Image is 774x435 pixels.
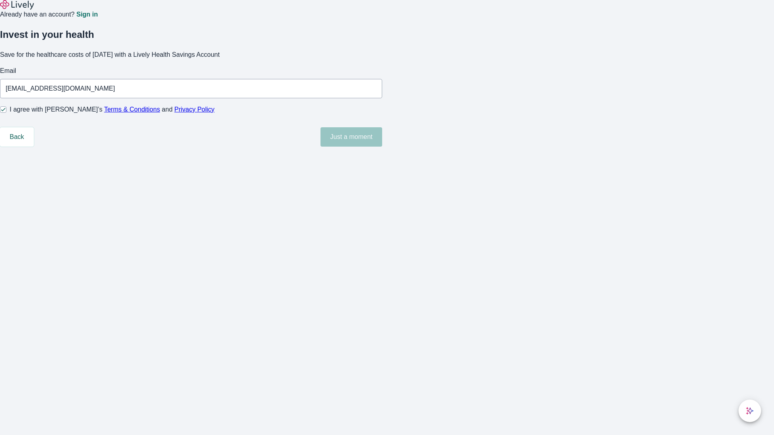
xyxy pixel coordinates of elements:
a: Sign in [76,11,98,18]
svg: Lively AI Assistant [746,407,754,415]
a: Terms & Conditions [104,106,160,113]
a: Privacy Policy [175,106,215,113]
button: chat [739,400,761,422]
span: I agree with [PERSON_NAME]’s and [10,105,214,114]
